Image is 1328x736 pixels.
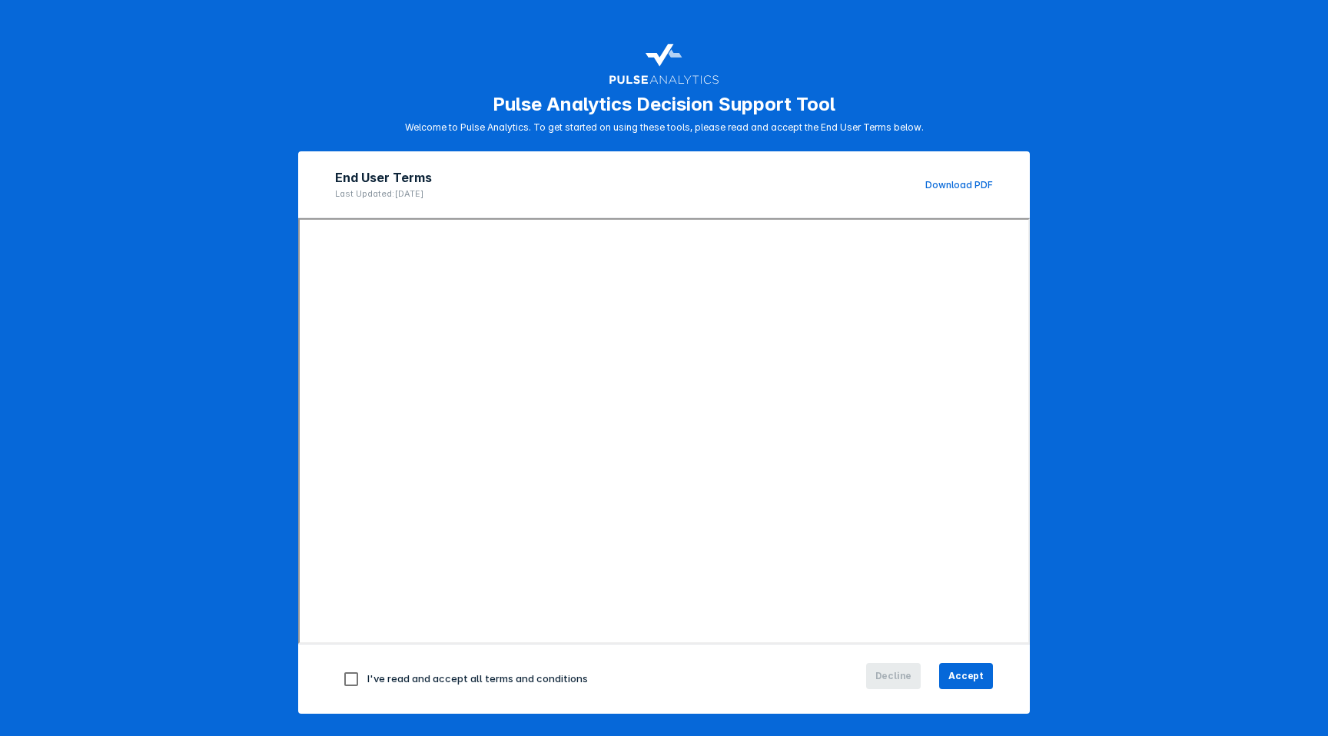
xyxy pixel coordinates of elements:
[367,672,588,685] span: I've read and accept all terms and conditions
[939,663,993,689] button: Accept
[405,121,924,133] p: Welcome to Pulse Analytics. To get started on using these tools, please read and accept the End U...
[493,93,835,115] h1: Pulse Analytics Decision Support Tool
[866,663,921,689] button: Decline
[335,188,432,199] p: Last Updated: [DATE]
[925,179,993,191] a: Download PDF
[948,669,984,683] span: Accept
[609,37,719,87] img: pulse-logo-user-terms.svg
[875,669,912,683] span: Decline
[335,170,432,185] h2: End User Terms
